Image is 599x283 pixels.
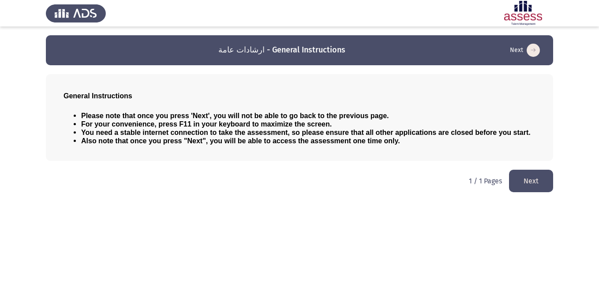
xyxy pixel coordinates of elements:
[81,137,400,145] span: Also note that once you press "Next", you will be able to access the assessment one time only.
[507,43,543,57] button: load next page
[81,120,332,128] span: For your convenience, press F11 in your keyboard to maximize the screen.
[493,1,553,26] img: Assessment logo of ASSESS Employability - EBI
[64,92,132,100] span: General Instructions
[46,1,106,26] img: Assess Talent Management logo
[81,129,531,136] span: You need a stable internet connection to take the assessment, so please ensure that all other app...
[218,45,345,56] h3: ارشادات عامة - General Instructions
[469,177,502,185] p: 1 / 1 Pages
[509,170,553,192] button: load next page
[81,112,389,119] span: Please note that once you press 'Next', you will not be able to go back to the previous page.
